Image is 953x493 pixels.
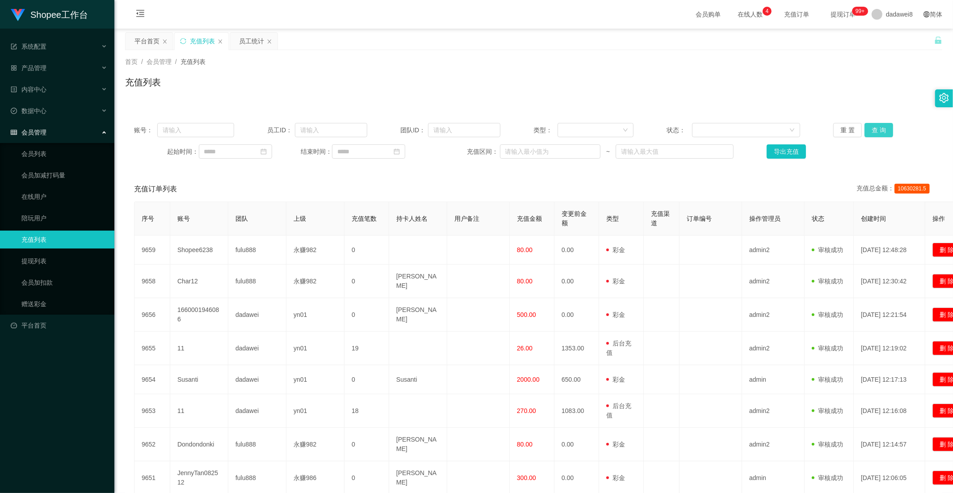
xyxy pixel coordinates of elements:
span: 80.00 [517,278,533,285]
span: 状态 [812,215,824,222]
td: dadawei [228,298,286,332]
span: 会员管理 [11,129,46,136]
input: 请输入 [157,123,234,137]
td: fulu888 [228,236,286,265]
span: 充值笔数 [352,215,377,222]
td: [DATE] 12:21:54 [854,298,925,332]
span: 订单编号 [687,215,712,222]
td: Char12 [170,265,228,298]
span: 操作管理员 [749,215,781,222]
td: 9654 [134,365,170,394]
img: logo.9652507e.png [11,9,25,21]
span: 彩金 [606,246,625,253]
span: 充值区间： [467,147,500,156]
td: [DATE] 12:16:08 [854,394,925,428]
input: 请输入 [295,123,367,137]
i: 图标: calendar [260,148,267,155]
span: 2000.00 [517,376,540,383]
td: 0 [344,265,389,298]
td: admin2 [742,265,805,298]
span: 结束时间： [301,147,332,156]
td: dadawei [228,365,286,394]
span: 会员管理 [147,58,172,65]
span: 操作 [932,215,945,222]
span: 类型： [533,126,557,135]
i: 图标: menu-fold [125,0,155,29]
a: 在线用户 [21,188,107,206]
span: 500.00 [517,311,536,318]
td: 0.00 [554,428,599,461]
td: yn01 [286,365,344,394]
span: 用户备注 [454,215,479,222]
i: 图标: unlock [934,36,942,44]
span: 审核成功 [812,441,843,448]
td: [DATE] 12:14:57 [854,428,925,461]
span: 彩金 [606,474,625,481]
input: 请输入最小值为 [500,144,600,159]
td: dadawei [228,332,286,365]
i: 图标: check-circle-o [11,108,17,114]
span: 充值订单列表 [134,184,177,194]
td: admin2 [742,236,805,265]
td: 650.00 [554,365,599,394]
span: 团队 [235,215,248,222]
i: 图标: form [11,43,17,50]
td: 11 [170,332,228,365]
span: 数据中心 [11,107,46,114]
span: 在线人数 [733,11,767,17]
span: 彩金 [606,441,625,448]
td: admin2 [742,332,805,365]
a: 会员列表 [21,145,107,163]
td: 1083.00 [554,394,599,428]
i: 图标: close [267,39,272,44]
span: 员工ID： [267,126,295,135]
span: 账号 [177,215,190,222]
td: 9658 [134,265,170,298]
i: 图标: close [218,39,223,44]
span: 产品管理 [11,64,46,72]
span: 彩金 [606,376,625,383]
td: 0.00 [554,298,599,332]
td: 11 [170,394,228,428]
td: 1660001946086 [170,298,228,332]
span: 内容中心 [11,86,46,93]
span: 审核成功 [812,345,843,352]
td: 9655 [134,332,170,365]
h1: 充值列表 [125,76,161,89]
a: 充值列表 [21,231,107,249]
td: fulu888 [228,265,286,298]
span: 充值金额 [517,215,542,222]
td: 18 [344,394,389,428]
span: 系统配置 [11,43,46,50]
i: 图标: calendar [394,148,400,155]
span: 类型 [606,215,619,222]
span: / [141,58,143,65]
td: 19 [344,332,389,365]
td: 0.00 [554,236,599,265]
td: admin2 [742,394,805,428]
td: 0 [344,236,389,265]
span: 后台充值 [606,340,631,356]
td: yn01 [286,394,344,428]
td: [DATE] 12:17:13 [854,365,925,394]
span: ~ [600,147,616,156]
span: 审核成功 [812,278,843,285]
h1: Shopee工作台 [30,0,88,29]
span: 300.00 [517,474,536,481]
a: 赠送彩金 [21,295,107,313]
span: 审核成功 [812,407,843,414]
span: 彩金 [606,278,625,285]
span: 审核成功 [812,246,843,253]
span: 充值订单 [780,11,814,17]
td: dadawei [228,394,286,428]
input: 请输入最大值 [616,144,733,159]
span: 270.00 [517,407,536,414]
span: 后台充值 [606,402,631,419]
td: [PERSON_NAME] [389,428,447,461]
td: 0 [344,365,389,394]
td: Susanti [170,365,228,394]
td: yn01 [286,298,344,332]
td: 9652 [134,428,170,461]
td: admin2 [742,298,805,332]
span: 审核成功 [812,311,843,318]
